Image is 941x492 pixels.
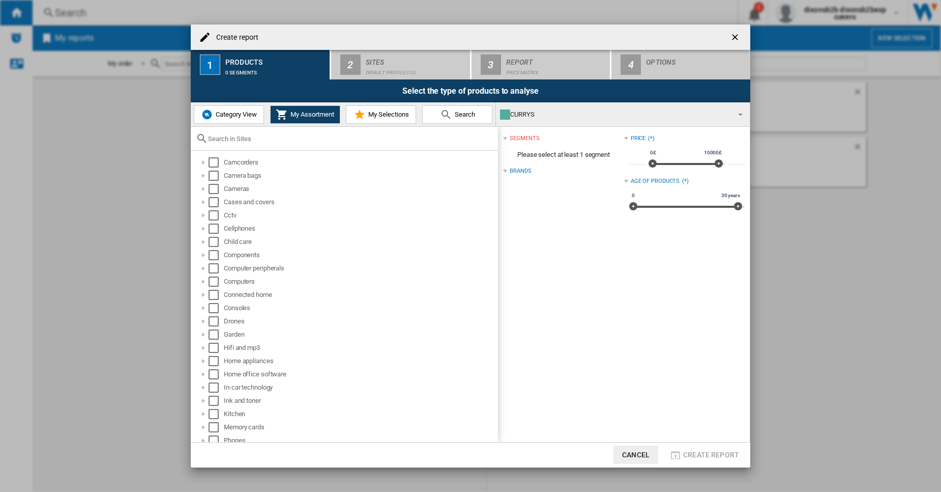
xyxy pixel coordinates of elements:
[506,65,606,75] div: Price Matrix
[209,343,224,353] md-checkbox: Select
[646,54,746,65] div: Options
[500,107,729,122] div: CURRYS
[346,105,416,124] button: My Selections
[270,105,340,124] button: My Assortment
[224,237,496,247] div: Child care
[224,210,496,221] div: Cctv
[510,134,539,143] div: segments
[224,435,496,446] div: Phones
[720,192,742,200] span: 30 years
[224,157,496,168] div: Camcorders
[224,263,496,274] div: Computer peripherals
[288,111,334,118] span: My Assortment
[209,171,224,181] md-checkbox: Select
[224,290,496,300] div: Connected home
[611,50,750,79] button: 4 Options
[366,65,466,75] div: Default profile (13)
[208,135,493,143] input: Search in Sites
[224,356,496,366] div: Home appliances
[613,446,658,464] button: Cancel
[224,343,496,353] div: Hifi and mp3
[194,105,264,124] button: Category View
[191,79,750,102] div: Select the type of products to analyse
[209,330,224,340] md-checkbox: Select
[224,396,496,406] div: Ink and toner
[209,250,224,260] md-checkbox: Select
[224,184,496,194] div: Cameras
[209,237,224,247] md-checkbox: Select
[340,54,361,75] div: 2
[201,108,213,121] img: wiser-icon-blue.png
[213,111,257,118] span: Category View
[209,316,224,326] md-checkbox: Select
[209,409,224,419] md-checkbox: Select
[209,396,224,406] md-checkbox: Select
[224,197,496,207] div: Cases and covers
[209,184,224,194] md-checkbox: Select
[366,54,466,65] div: Sites
[649,149,658,157] span: 0£
[481,54,501,75] div: 3
[422,105,492,124] button: Search
[224,224,496,234] div: Cellphones
[209,263,224,274] md-checkbox: Select
[209,435,224,446] md-checkbox: Select
[730,32,742,44] ng-md-icon: getI18NText('BUTTONS.CLOSE_DIALOG')
[224,316,496,326] div: Drones
[209,157,224,168] md-checkbox: Select
[200,54,220,75] div: 1
[224,330,496,340] div: Garden
[224,171,496,181] div: Camera bags
[666,446,742,464] button: Create report
[225,65,326,75] div: 0 segments
[209,422,224,432] md-checkbox: Select
[224,303,496,313] div: Consoles
[224,382,496,393] div: In-car technology
[702,149,723,157] span: 10000£
[209,356,224,366] md-checkbox: Select
[224,369,496,379] div: Home office software
[630,192,636,200] span: 0
[209,224,224,234] md-checkbox: Select
[211,33,258,43] h4: Create report
[224,277,496,287] div: Computers
[209,382,224,393] md-checkbox: Select
[209,210,224,221] md-checkbox: Select
[503,145,624,165] span: Please select at least 1 segment
[621,54,641,75] div: 4
[726,27,746,47] button: getI18NText('BUTTONS.CLOSE_DIALOG')
[225,54,326,65] div: Products
[683,451,739,459] span: Create report
[506,54,606,65] div: Report
[452,111,475,118] span: Search
[224,250,496,260] div: Components
[209,303,224,313] md-checkbox: Select
[366,111,409,118] span: My Selections
[224,422,496,432] div: Memory cards
[209,197,224,207] md-checkbox: Select
[209,290,224,300] md-checkbox: Select
[510,167,531,175] div: Brands
[331,50,471,79] button: 2 Sites Default profile (13)
[631,134,646,143] div: Price
[631,177,680,185] div: Age of products
[191,50,331,79] button: 1 Products 0 segments
[224,409,496,419] div: Kitchen
[209,277,224,287] md-checkbox: Select
[472,50,611,79] button: 3 Report Price Matrix
[209,369,224,379] md-checkbox: Select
